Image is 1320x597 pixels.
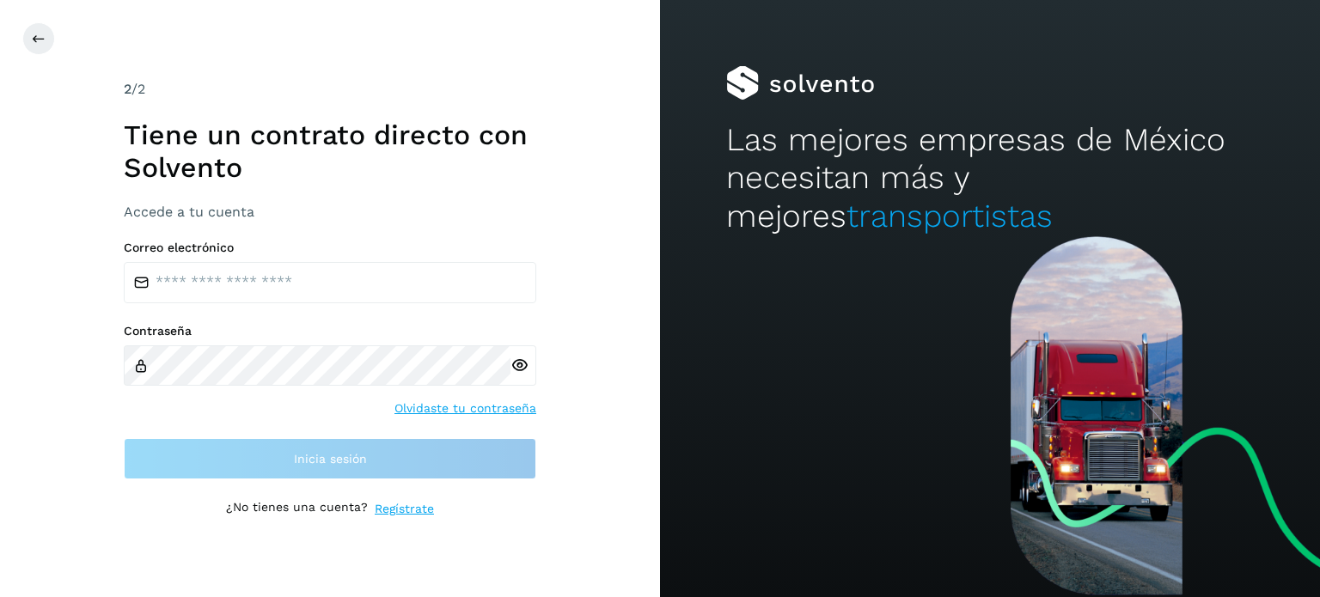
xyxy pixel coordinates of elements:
div: /2 [124,79,536,100]
a: Olvidaste tu contraseña [394,399,536,417]
label: Correo electrónico [124,241,536,255]
h1: Tiene un contrato directo con Solvento [124,119,536,185]
p: ¿No tienes una cuenta? [226,500,368,518]
h2: Las mejores empresas de México necesitan más y mejores [726,121,1254,235]
label: Contraseña [124,324,536,338]
button: Inicia sesión [124,438,536,479]
a: Regístrate [375,500,434,518]
span: 2 [124,81,131,97]
span: transportistas [846,198,1053,235]
h3: Accede a tu cuenta [124,204,536,220]
span: Inicia sesión [294,453,367,465]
